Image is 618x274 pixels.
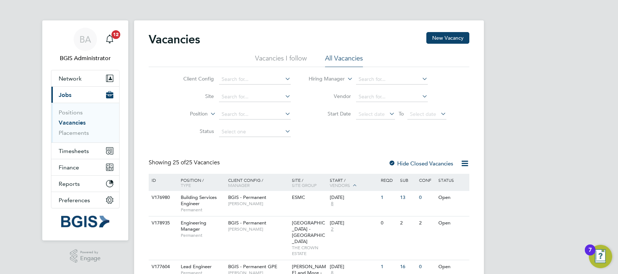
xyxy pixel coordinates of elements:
[398,174,417,186] div: Sub
[417,191,436,204] div: 0
[309,110,351,117] label: Start Date
[150,174,175,186] div: ID
[80,249,101,255] span: Powered by
[255,54,307,67] li: Vacancies I follow
[181,207,224,213] span: Permanent
[166,110,208,118] label: Position
[150,216,175,230] div: V178935
[219,127,291,137] input: Select one
[398,216,417,230] div: 2
[51,176,119,192] button: Reports
[59,75,82,82] span: Network
[330,182,350,188] span: Vendors
[219,109,291,120] input: Search for...
[181,232,224,238] span: Permanent
[228,194,266,200] span: BGIS - Permanent
[330,195,377,201] div: [DATE]
[173,159,186,166] span: 25 of
[589,245,612,268] button: Open Resource Center, 7 new notifications
[228,263,277,270] span: BGIS - Permanent GPE
[417,260,436,274] div: 0
[59,148,89,154] span: Timesheets
[228,201,288,207] span: [PERSON_NAME]
[398,191,417,204] div: 13
[59,180,80,187] span: Reports
[292,194,305,200] span: ESMC
[61,216,109,227] img: bgis-logo-retina.png
[303,75,345,83] label: Hiring Manager
[379,260,398,274] div: 1
[219,74,291,85] input: Search for...
[379,174,398,186] div: Reqd
[356,92,428,102] input: Search for...
[51,159,119,175] button: Finance
[181,194,217,207] span: Building Services Engineer
[292,220,325,244] span: [GEOGRAPHIC_DATA] - [GEOGRAPHIC_DATA]
[59,129,89,136] a: Placements
[426,32,469,44] button: New Vacancy
[437,216,468,230] div: Open
[219,92,291,102] input: Search for...
[51,192,119,208] button: Preferences
[59,91,71,98] span: Jobs
[51,70,119,86] button: Network
[150,191,175,204] div: V176980
[396,109,406,118] span: To
[181,263,212,270] span: Lead Engineer
[59,164,79,171] span: Finance
[51,216,120,227] a: Go to home page
[437,174,468,186] div: Status
[173,159,220,166] span: 25 Vacancies
[228,226,288,232] span: [PERSON_NAME]
[228,220,266,226] span: BGIS - Permanent
[388,160,453,167] label: Hide Closed Vacancies
[59,109,83,116] a: Positions
[51,103,119,142] div: Jobs
[59,119,86,126] a: Vacancies
[290,174,328,191] div: Site /
[379,191,398,204] div: 1
[437,191,468,204] div: Open
[330,226,335,232] span: 2
[181,220,206,232] span: Engineering Manager
[309,93,351,99] label: Vendor
[292,182,317,188] span: Site Group
[175,174,226,191] div: Position /
[172,75,214,82] label: Client Config
[437,260,468,274] div: Open
[149,159,221,167] div: Showing
[172,93,214,99] label: Site
[325,54,363,67] li: All Vacancies
[80,255,101,262] span: Engage
[398,260,417,274] div: 16
[228,182,250,188] span: Manager
[379,216,398,230] div: 0
[51,54,120,63] span: BGIS Administrator
[70,249,101,263] a: Powered byEngage
[51,28,120,63] a: BABGIS Administrator
[59,197,90,204] span: Preferences
[172,128,214,134] label: Status
[356,74,428,85] input: Search for...
[51,87,119,103] button: Jobs
[417,216,436,230] div: 2
[112,30,120,39] span: 12
[149,32,200,47] h2: Vacancies
[42,20,128,240] nav: Main navigation
[328,174,379,192] div: Start /
[330,220,377,226] div: [DATE]
[417,174,436,186] div: Conf
[330,201,335,207] span: 8
[102,28,117,51] a: 12
[51,143,119,159] button: Timesheets
[292,245,326,256] span: THE CROWN ESTATE
[330,264,377,270] div: [DATE]
[226,174,290,191] div: Client Config /
[588,250,592,259] div: 7
[410,111,436,117] span: Select date
[359,111,385,117] span: Select date
[79,35,91,44] span: BA
[181,182,191,188] span: Type
[150,260,175,274] div: V177604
